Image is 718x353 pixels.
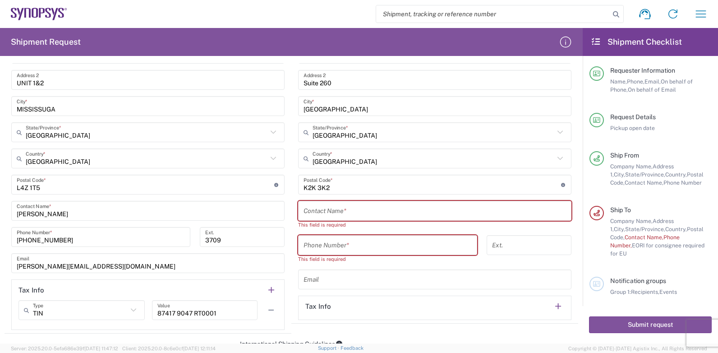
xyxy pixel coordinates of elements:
button: Submit request [589,316,712,333]
span: Client: 2025.20.0-8c6e0cf [122,346,216,351]
span: Group 1: [610,288,631,295]
input: Shipment, tracking or reference number [376,5,610,23]
span: Name, [610,78,627,85]
a: Feedback [341,345,364,351]
span: Recipients, [631,288,659,295]
span: State/Province, [625,171,665,178]
span: Ship To [610,206,631,214]
span: EORI for consignee required for EU [610,242,704,257]
div: This field is required [298,255,477,263]
span: Phone, [627,78,644,85]
a: Support [318,345,341,351]
span: Contact Name, [625,234,663,241]
h2: Tax Info [305,302,331,311]
span: Requester Information [610,67,675,74]
span: Copyright © [DATE]-[DATE] Agistix Inc., All Rights Reserved [568,344,707,353]
span: Server: 2025.20.0-5efa686e39f [11,346,118,351]
h2: Shipment Request [11,37,81,47]
span: [DATE] 12:11:14 [183,346,216,351]
span: City, [614,171,625,178]
span: Company Name, [610,218,653,224]
span: City, [614,226,625,232]
span: Pickup open date [610,125,655,131]
span: Phone Number [663,179,702,186]
span: Events [659,288,677,295]
span: Country, [665,226,687,232]
div: International Shipping Guidelines [5,340,578,348]
span: Request Details [610,113,656,121]
span: Email, [644,78,661,85]
span: [DATE] 11:47:12 [84,346,118,351]
span: State/Province, [625,226,665,232]
span: Contact Name, [625,179,663,186]
div: This field is required [298,221,571,229]
span: Notification groups [610,277,666,284]
h2: Shipment Checklist [591,37,682,47]
span: Ship From [610,152,639,159]
span: Country, [665,171,687,178]
h2: Tax Info [18,286,44,295]
span: Company Name, [610,163,653,170]
span: On behalf of Email [628,86,676,93]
